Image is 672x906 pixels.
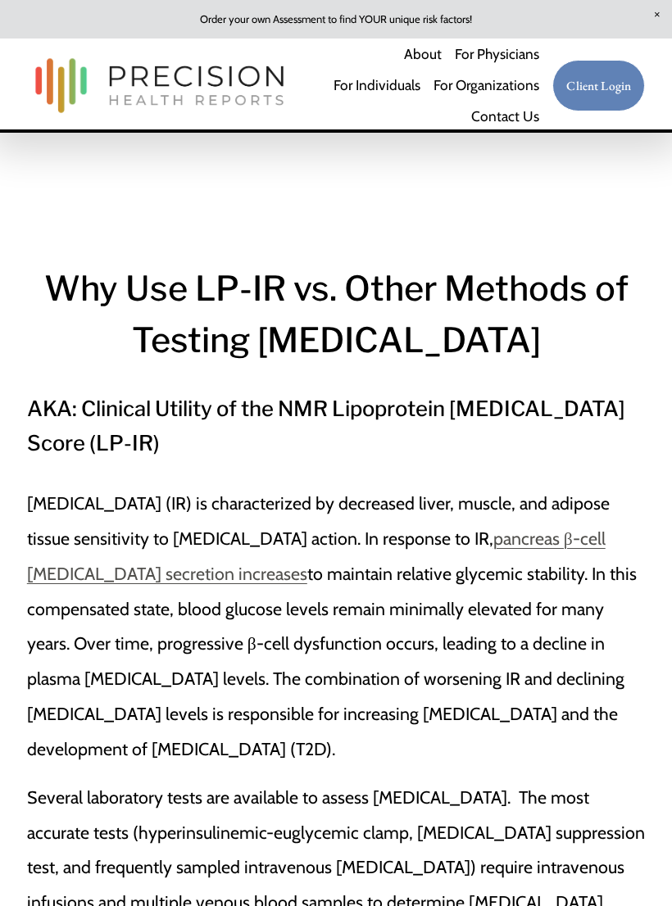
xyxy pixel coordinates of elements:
[334,70,420,102] a: For Individuals
[27,263,645,365] h1: Why Use LP-IR vs. Other Methods of Testing [MEDICAL_DATA]
[27,486,645,767] p: [MEDICAL_DATA] (IR) is characterized by decreased liver, muscle, and adipose tissue sensitivity t...
[552,60,645,112] a: Client Login
[27,392,645,460] h3: AKA: Clinical Utility of the NMR Lipoprotein [MEDICAL_DATA] Score (LP-IR)
[434,70,539,102] a: folder dropdown
[471,102,539,133] a: Contact Us
[434,71,539,100] span: For Organizations
[27,528,606,584] a: pancreas β-cell [MEDICAL_DATA] secretion increases
[404,39,442,70] a: About
[27,51,293,120] img: Precision Health Reports
[455,39,539,70] a: For Physicians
